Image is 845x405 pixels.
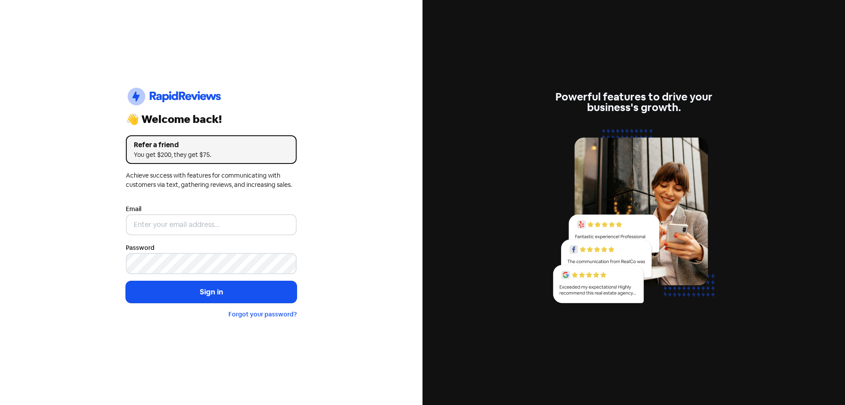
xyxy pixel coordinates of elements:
[228,310,297,318] a: Forgot your password?
[126,171,297,189] div: Achieve success with features for communicating with customers via text, gathering reviews, and i...
[548,123,719,313] img: reviews
[126,204,141,214] label: Email
[126,281,297,303] button: Sign in
[548,92,719,113] div: Powerful features to drive your business's growth.
[126,214,297,235] input: Enter your email address...
[126,243,154,253] label: Password
[134,140,289,150] div: Refer a friend
[134,150,289,160] div: You get $200, they get $75.
[126,114,297,125] div: 👋 Welcome back!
